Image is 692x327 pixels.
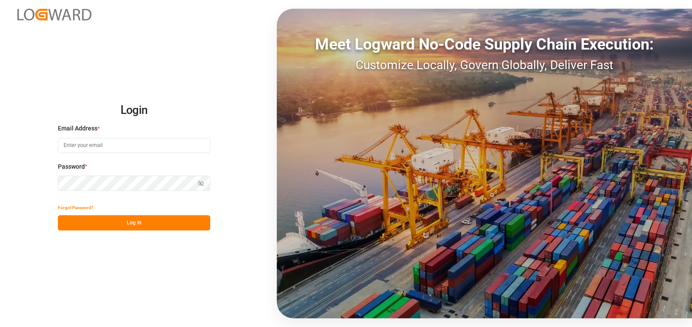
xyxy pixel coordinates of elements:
[58,138,210,153] input: Enter your email
[58,215,210,230] button: Log In
[277,33,692,56] div: Meet Logward No-Code Supply Chain Execution:
[58,97,210,124] h2: Login
[58,162,85,171] span: Password
[277,56,692,74] div: Customize Locally, Govern Globally, Deliver Fast
[58,200,94,215] button: Forgot Password?
[17,9,91,20] img: Logward_new_orange.png
[58,124,97,133] span: Email Address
